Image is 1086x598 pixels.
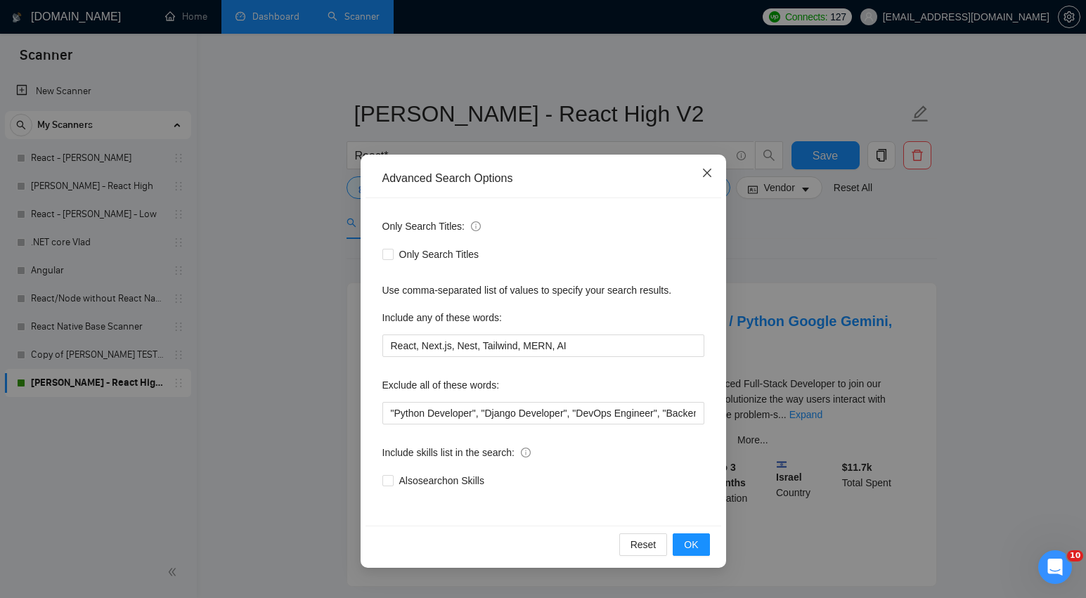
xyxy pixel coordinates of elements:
[394,247,485,262] span: Only Search Titles
[382,282,704,298] div: Use comma-separated list of values to specify your search results.
[673,533,709,556] button: OK
[471,221,481,231] span: info-circle
[631,537,657,552] span: Reset
[394,473,490,488] span: Also search on Skills
[521,448,531,457] span: info-circle
[684,537,698,552] span: OK
[382,219,481,234] span: Only Search Titles:
[382,374,500,396] label: Exclude all of these words:
[1038,550,1072,584] iframe: Intercom live chat
[702,167,713,178] span: close
[382,171,704,186] div: Advanced Search Options
[619,533,668,556] button: Reset
[1067,550,1083,561] span: 10
[382,445,531,460] span: Include skills list in the search:
[382,306,502,329] label: Include any of these words:
[688,155,726,193] button: Close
